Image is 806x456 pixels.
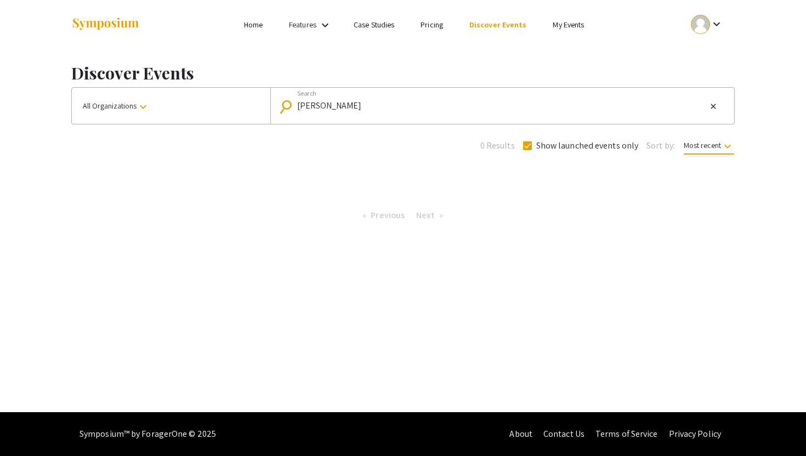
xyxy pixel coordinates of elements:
span: Most recent [684,140,734,155]
button: Most recent [675,135,743,155]
mat-icon: Expand Features list [319,19,332,32]
ul: Pagination [357,207,449,224]
span: Show launched events only [536,139,639,152]
a: My Events [553,20,584,30]
mat-icon: keyboard_arrow_down [721,140,734,153]
mat-icon: Expand account dropdown [710,18,723,31]
button: Clear [707,100,720,113]
mat-icon: keyboard_arrow_down [137,100,150,113]
a: Contact Us [543,428,584,440]
button: All Organizations [72,88,270,124]
span: Sort by: [646,139,675,152]
mat-icon: close [709,101,718,111]
input: Looking for something specific? [297,101,706,111]
h1: Discover Events [71,63,735,83]
a: Features [289,20,316,30]
span: All Organizations [83,101,150,111]
a: Privacy Policy [669,428,721,440]
a: Case Studies [354,20,394,30]
span: 0 Results [480,139,515,152]
a: Home [244,20,263,30]
span: Previous [371,209,405,221]
a: Discover Events [469,20,527,30]
a: About [509,428,532,440]
mat-icon: Search [281,97,297,116]
a: Terms of Service [595,428,658,440]
iframe: Chat [759,407,798,448]
span: Next [416,209,434,221]
button: Expand account dropdown [679,12,735,37]
a: Pricing [421,20,443,30]
img: Symposium by ForagerOne [71,17,140,32]
div: Symposium™ by ForagerOne © 2025 [80,412,216,456]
